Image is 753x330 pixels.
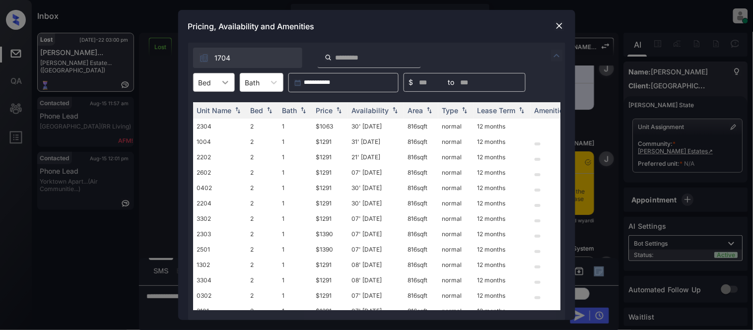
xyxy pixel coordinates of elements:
td: 2 [247,165,278,180]
td: normal [438,119,474,134]
td: normal [438,257,474,272]
td: $1291 [312,180,348,196]
td: 1 [278,272,312,288]
td: $1390 [312,226,348,242]
td: 30' [DATE] [348,119,404,134]
td: 07' [DATE] [348,226,404,242]
td: 1302 [193,257,247,272]
td: 1004 [193,134,247,149]
td: 0402 [193,180,247,196]
td: 2602 [193,165,247,180]
td: 1 [278,149,312,165]
img: sorting [424,107,434,114]
td: 12 months [474,242,531,257]
td: 12 months [474,149,531,165]
td: 2501 [193,242,247,257]
td: 2 [247,303,278,319]
img: sorting [298,107,308,114]
td: $1291 [312,272,348,288]
td: 2 [247,196,278,211]
td: 30' [DATE] [348,196,404,211]
td: $1390 [312,242,348,257]
td: normal [438,226,474,242]
td: 1 [278,226,312,242]
img: icon-zuma [199,53,209,63]
td: 12 months [474,272,531,288]
td: 2304 [193,119,247,134]
div: Type [442,106,459,115]
td: $1291 [312,134,348,149]
div: Pricing, Availability and Amenities [178,10,575,43]
td: 816 sqft [404,211,438,226]
td: $1291 [312,211,348,226]
td: 3101 [193,303,247,319]
td: normal [438,180,474,196]
td: normal [438,242,474,257]
div: Amenities [535,106,568,115]
td: $1291 [312,288,348,303]
td: 816 sqft [404,134,438,149]
td: 816 sqft [404,196,438,211]
td: 12 months [474,134,531,149]
span: 1704 [215,53,231,64]
td: 12 months [474,196,531,211]
td: 2 [247,134,278,149]
td: 12 months [474,211,531,226]
td: 1 [278,242,312,257]
td: 12 months [474,119,531,134]
div: Bed [251,106,264,115]
td: 2 [247,149,278,165]
td: 816 sqft [404,303,438,319]
td: $1291 [312,196,348,211]
td: 21' [DATE] [348,149,404,165]
td: 2 [247,257,278,272]
td: $1063 [312,119,348,134]
td: 2 [247,242,278,257]
td: $1291 [312,165,348,180]
td: normal [438,303,474,319]
td: 12 months [474,288,531,303]
td: 2303 [193,226,247,242]
td: 0302 [193,288,247,303]
img: sorting [517,107,527,114]
td: 1 [278,196,312,211]
td: 07' [DATE] [348,242,404,257]
td: 816 sqft [404,272,438,288]
td: 816 sqft [404,226,438,242]
td: 08' [DATE] [348,257,404,272]
td: 08' [DATE] [348,272,404,288]
td: 816 sqft [404,242,438,257]
td: 12 months [474,257,531,272]
td: normal [438,288,474,303]
td: 07' [DATE] [348,165,404,180]
td: 816 sqft [404,257,438,272]
td: 07' [DATE] [348,303,404,319]
td: 2204 [193,196,247,211]
td: 3304 [193,272,247,288]
td: 07' [DATE] [348,211,404,226]
td: 816 sqft [404,288,438,303]
td: 3302 [193,211,247,226]
td: 816 sqft [404,119,438,134]
td: 30' [DATE] [348,180,404,196]
td: 1 [278,180,312,196]
td: 1 [278,257,312,272]
td: $1291 [312,149,348,165]
td: 07' [DATE] [348,288,404,303]
td: $1291 [312,257,348,272]
img: sorting [334,107,344,114]
td: 816 sqft [404,149,438,165]
td: 2202 [193,149,247,165]
td: $1291 [312,303,348,319]
div: Unit Name [197,106,232,115]
td: 1 [278,211,312,226]
td: 1 [278,119,312,134]
img: sorting [265,107,274,114]
img: icon-zuma [325,53,332,62]
div: Price [316,106,333,115]
td: 12 months [474,303,531,319]
td: 1 [278,288,312,303]
td: normal [438,165,474,180]
td: 12 months [474,226,531,242]
td: 2 [247,180,278,196]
